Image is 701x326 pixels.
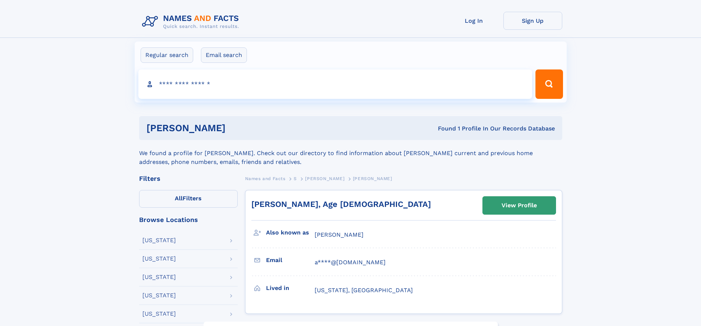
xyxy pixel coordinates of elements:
[266,282,315,294] h3: Lived in
[315,287,413,294] span: [US_STATE], [GEOGRAPHIC_DATA]
[138,69,532,99] input: search input
[142,293,176,298] div: [US_STATE]
[353,176,392,181] span: [PERSON_NAME]
[305,176,344,181] span: [PERSON_NAME]
[142,256,176,262] div: [US_STATE]
[139,175,238,182] div: Filters
[201,47,247,63] label: Email search
[142,274,176,280] div: [US_STATE]
[294,176,297,181] span: S
[445,12,503,30] a: Log In
[139,140,562,166] div: We found a profile for [PERSON_NAME]. Check out our directory to find information about [PERSON_N...
[141,47,193,63] label: Regular search
[251,200,431,209] a: [PERSON_NAME], Age [DEMOGRAPHIC_DATA]
[305,174,344,183] a: [PERSON_NAME]
[142,237,176,243] div: [US_STATE]
[483,197,556,214] a: View Profile
[266,226,315,239] h3: Also known as
[139,12,245,32] img: Logo Names and Facts
[535,69,563,99] button: Search Button
[266,254,315,266] h3: Email
[315,231,364,238] span: [PERSON_NAME]
[245,174,286,183] a: Names and Facts
[502,197,537,214] div: View Profile
[139,216,238,223] div: Browse Locations
[139,190,238,208] label: Filters
[294,174,297,183] a: S
[146,123,332,133] h1: [PERSON_NAME]
[142,311,176,317] div: [US_STATE]
[332,125,555,133] div: Found 1 Profile In Our Records Database
[175,195,183,202] span: All
[503,12,562,30] a: Sign Up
